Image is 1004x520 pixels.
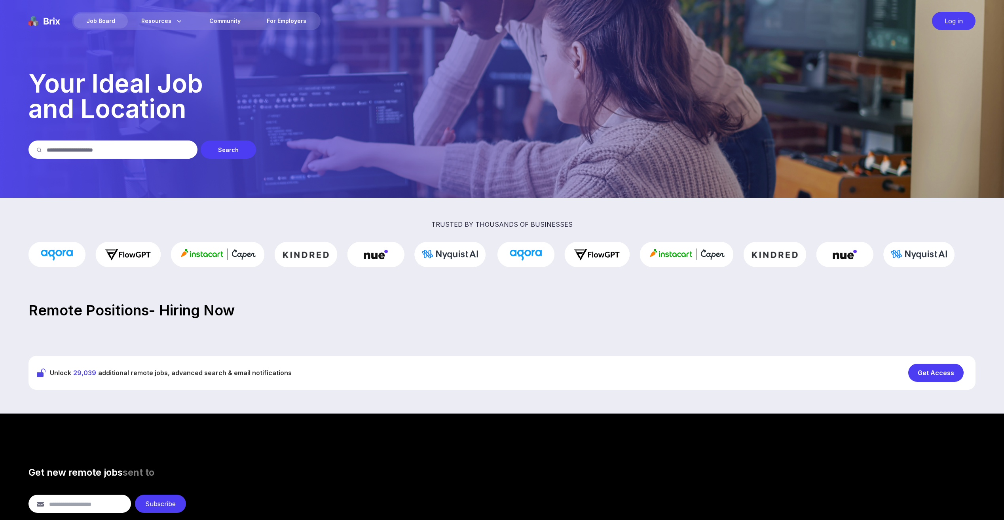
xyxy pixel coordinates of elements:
[129,13,196,28] div: Resources
[201,140,256,159] div: Search
[928,12,976,30] a: Log in
[135,495,186,513] div: Subscribe
[197,13,253,28] a: Community
[50,368,292,378] span: Unlock additional remote jobs, advanced search & email notifications
[74,13,128,28] div: Job Board
[73,369,96,377] span: 29,039
[908,364,968,382] a: Get Access
[123,467,154,478] span: sent to
[908,364,964,382] div: Get Access
[28,466,976,479] h3: Get new remote jobs
[932,12,976,30] div: Log in
[28,71,976,121] p: Your Ideal Job and Location
[254,13,319,28] a: For Employers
